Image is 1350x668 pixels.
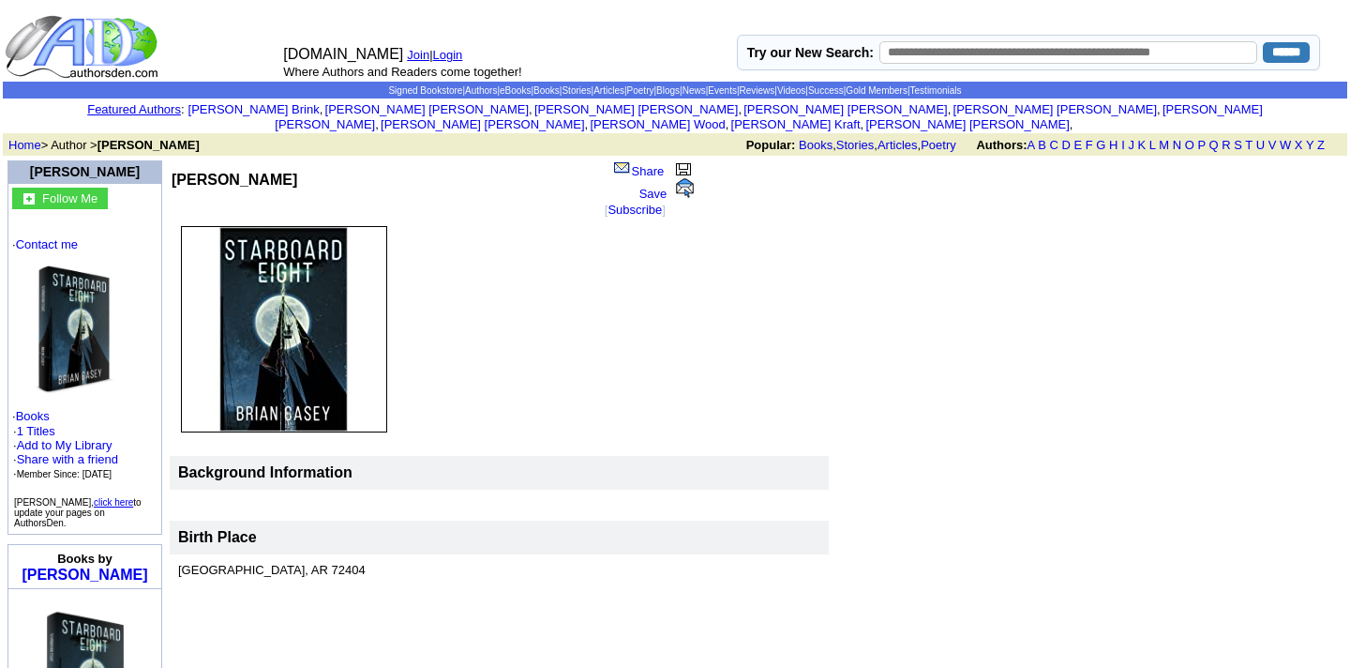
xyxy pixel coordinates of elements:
[533,85,560,96] a: Books
[1086,138,1093,152] a: F
[13,438,118,480] font: · · ·
[1268,138,1277,152] a: V
[728,120,730,130] font: i
[500,85,531,96] a: eBooks
[84,594,85,600] img: shim.gif
[283,65,521,79] font: Where Authors and Readers come together!
[836,138,874,152] a: Stories
[388,85,462,96] a: Signed Bookstore
[590,117,725,131] a: [PERSON_NAME] Wood
[283,46,403,62] font: [DOMAIN_NAME]
[910,85,962,96] a: Testimonials
[407,48,429,62] a: Join
[1128,138,1134,152] a: J
[1109,138,1117,152] a: H
[593,85,624,96] a: Articles
[731,117,861,131] a: [PERSON_NAME] Kraft
[1138,138,1147,152] a: K
[388,85,961,96] span: | | | | | | | | | | | | | |
[433,48,463,62] a: Login
[42,190,97,205] a: Follow Me
[799,138,832,152] a: Books
[1173,138,1181,152] a: N
[607,203,662,217] a: Subscribe
[1159,138,1169,152] a: M
[808,85,844,96] a: Success
[588,120,590,130] font: i
[178,529,257,545] font: Birth Place
[1072,120,1074,130] font: i
[777,85,805,96] a: Videos
[1049,138,1057,152] a: C
[562,85,591,96] a: Stories
[22,567,147,583] a: [PERSON_NAME]
[1234,138,1242,152] a: S
[379,120,381,130] font: i
[13,424,118,480] font: ·
[532,105,534,115] font: i
[30,164,140,179] a: [PERSON_NAME]
[42,191,97,205] font: Follow Me
[178,563,366,577] font: [GEOGRAPHIC_DATA], AR 72404
[1280,138,1291,152] a: W
[863,120,865,130] font: i
[97,138,200,152] b: [PERSON_NAME]
[612,164,665,178] a: Share
[1306,138,1313,152] a: Y
[740,85,775,96] a: Reviews
[178,464,352,480] b: Background Information
[1096,138,1105,152] a: G
[877,138,918,152] a: Articles
[1038,138,1046,152] a: B
[8,138,41,152] a: Home
[614,160,630,175] img: share_page.gif
[188,102,1263,131] font: , , , , , , , , , ,
[8,138,200,152] font: > Author >
[23,193,35,205] img: gc.jpg
[172,189,593,207] iframe: fb:like Facebook Social Plugin
[682,85,706,96] a: News
[1295,138,1303,152] a: X
[14,497,142,528] font: [PERSON_NAME], to update your pages on AuthorsDen.
[1197,138,1205,152] a: P
[1061,138,1070,152] a: D
[1027,138,1035,152] a: A
[1121,138,1125,152] a: I
[17,424,55,438] a: 1 Titles
[951,105,952,115] font: i
[12,237,157,481] font: · ·
[742,105,743,115] font: i
[846,85,907,96] a: Gold Members
[16,409,50,423] a: Books
[22,258,126,400] img: 79408.jpg
[676,178,694,198] img: alert.gif
[746,138,796,152] b: Popular:
[708,85,737,96] a: Events
[747,45,874,60] label: Try our New Search:
[16,237,78,251] a: Contact me
[976,138,1027,152] b: Authors:
[1256,138,1265,152] a: U
[429,48,469,62] font: |
[865,117,1069,131] a: [PERSON_NAME] [PERSON_NAME]
[656,85,680,96] a: Blogs
[5,14,162,80] img: logo_ad.gif
[17,452,118,466] a: Share with a friend
[87,102,181,116] a: Featured Authors
[1185,138,1194,152] a: O
[465,85,497,96] a: Authors
[87,102,184,116] font: :
[188,102,320,116] a: [PERSON_NAME] Brink
[181,226,387,433] img: 221040.jpg
[1317,138,1325,152] a: Z
[57,552,112,566] b: Books by
[1245,138,1252,152] a: T
[322,105,324,115] font: i
[275,102,1263,131] a: [PERSON_NAME] [PERSON_NAME]
[1149,138,1156,152] a: L
[17,469,112,479] font: Member Since: [DATE]
[17,438,112,452] a: Add to My Library
[1208,138,1218,152] a: Q
[673,160,694,175] img: library.gif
